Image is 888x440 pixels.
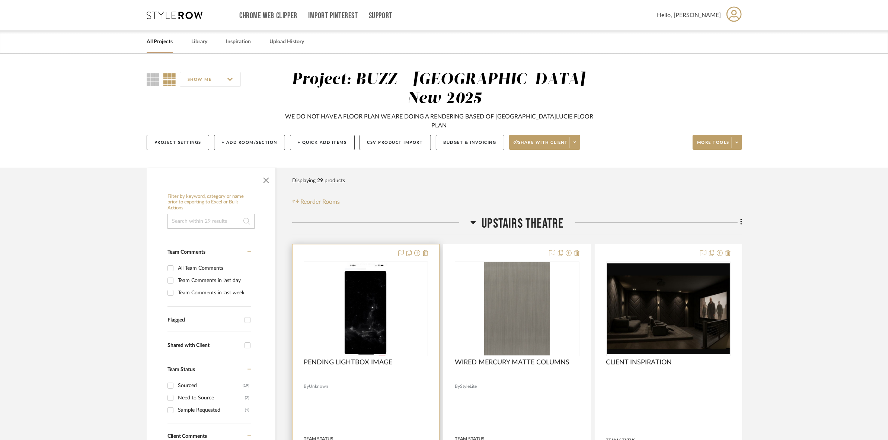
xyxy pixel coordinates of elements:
[178,287,249,299] div: Team Comments in last week
[308,13,358,19] a: Import Pinterest
[147,135,209,150] button: Project Settings
[304,383,309,390] span: By
[436,135,504,150] button: Budget & Invoicing
[214,135,285,150] button: + Add Room/Section
[178,262,249,274] div: All Team Comments
[191,37,207,47] a: Library
[509,135,581,150] button: Share with client
[239,13,297,19] a: Chrome Web Clipper
[606,358,672,367] span: CLIENT INSPIRATION
[147,37,173,47] a: All Projects
[290,135,355,150] button: + Quick Add Items
[269,37,304,47] a: Upload History
[167,434,207,439] span: Client Comments
[607,263,730,354] img: CLIENT INSPIRATION
[345,262,387,355] img: PENDING LIGHTBOX IMAGE
[693,135,742,150] button: More tools
[178,392,245,404] div: Need to Source
[243,380,249,392] div: (19)
[369,13,392,19] a: Support
[245,404,249,416] div: (1)
[455,262,579,356] div: 0
[484,262,550,355] img: WIRED MERCURY MATTE COLUMNS
[304,262,428,356] div: 0
[514,140,568,151] span: Share with client
[178,380,243,392] div: Sourced
[167,367,195,372] span: Team Status
[460,383,477,390] span: StyleLite
[697,140,729,151] span: More tools
[292,72,597,107] div: Project: BUZZ - [GEOGRAPHIC_DATA] - New 2025
[178,275,249,287] div: Team Comments in last day
[292,197,340,206] button: Reorder Rooms
[167,317,241,323] div: Flagged
[301,197,340,206] span: Reorder Rooms
[482,216,563,232] span: UPSTAIRS THEATRE
[167,214,255,229] input: Search within 29 results
[167,250,205,255] span: Team Comments
[607,262,730,356] div: 0
[455,383,460,390] span: By
[292,173,345,188] div: Displaying 29 products
[455,358,569,367] span: WIRED MERCURY MATTE COLUMNS
[360,135,431,150] button: CSV Product Import
[282,112,596,130] div: WE DO NOT HAVE A FLOOR PLAN WE ARE DOING A RENDERING BASED OF [GEOGRAPHIC_DATA]LUCIE FLOOR PLAN
[245,392,249,404] div: (2)
[178,404,245,416] div: Sample Requested
[304,358,392,367] span: PENDING LIGHTBOX IMAGE
[167,342,241,349] div: Shared with Client
[226,37,251,47] a: Inspiration
[657,11,721,20] span: Hello, [PERSON_NAME]
[259,171,274,186] button: Close
[167,194,255,211] h6: Filter by keyword, category or name prior to exporting to Excel or Bulk Actions
[309,383,328,390] span: Unknown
